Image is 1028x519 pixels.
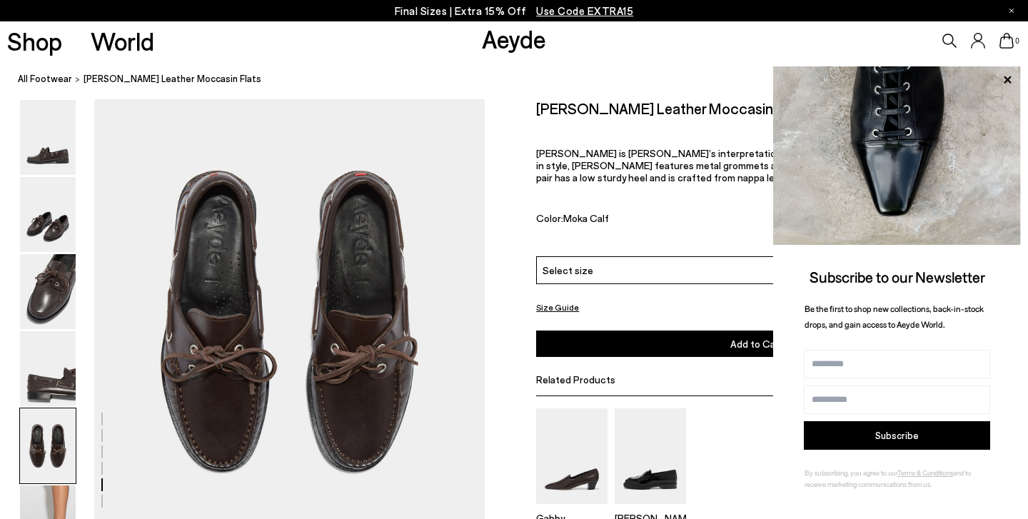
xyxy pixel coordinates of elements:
[395,2,634,20] p: Final Sizes | Extra 15% Off
[805,468,897,477] span: By subscribing, you agree to our
[536,298,579,316] button: Size Guide
[804,421,990,450] button: Subscribe
[91,29,154,54] a: World
[730,338,783,350] span: Add to Cart
[536,331,977,357] button: Add to Cart
[536,99,808,117] h2: [PERSON_NAME] Leather Moccasin Flats
[18,71,72,86] a: All Footwear
[543,263,593,278] span: Select size
[1014,37,1021,45] span: 0
[536,373,615,386] span: Related Products
[18,60,1028,99] nav: breadcrumb
[20,100,76,175] img: Harris Leather Moccasin Flats - Image 1
[20,254,76,329] img: Harris Leather Moccasin Flats - Image 3
[810,268,985,286] span: Subscribe to our Newsletter
[20,177,76,252] img: Harris Leather Moccasin Flats - Image 2
[999,33,1014,49] a: 0
[563,211,609,223] span: Moka Calf
[805,303,984,330] span: Be the first to shop new collections, back-in-stock drops, and gain access to Aeyde World.
[536,4,633,17] span: Navigate to /collections/ss25-final-sizes
[20,408,76,483] img: Harris Leather Moccasin Flats - Image 5
[897,468,953,477] a: Terms & Conditions
[773,66,1021,245] img: ca3f721fb6ff708a270709c41d776025.jpg
[84,71,261,86] span: [PERSON_NAME] Leather Moccasin Flats
[536,147,977,183] p: [PERSON_NAME] is [PERSON_NAME]’s interpretation of a classic boat shoe. Slip-on and casual in sty...
[7,29,62,54] a: Shop
[615,408,686,503] img: Leon Loafers
[536,408,608,503] img: Gabby Almond-Toe Loafers
[536,211,823,228] div: Color:
[20,331,76,406] img: Harris Leather Moccasin Flats - Image 4
[482,24,546,54] a: Aeyde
